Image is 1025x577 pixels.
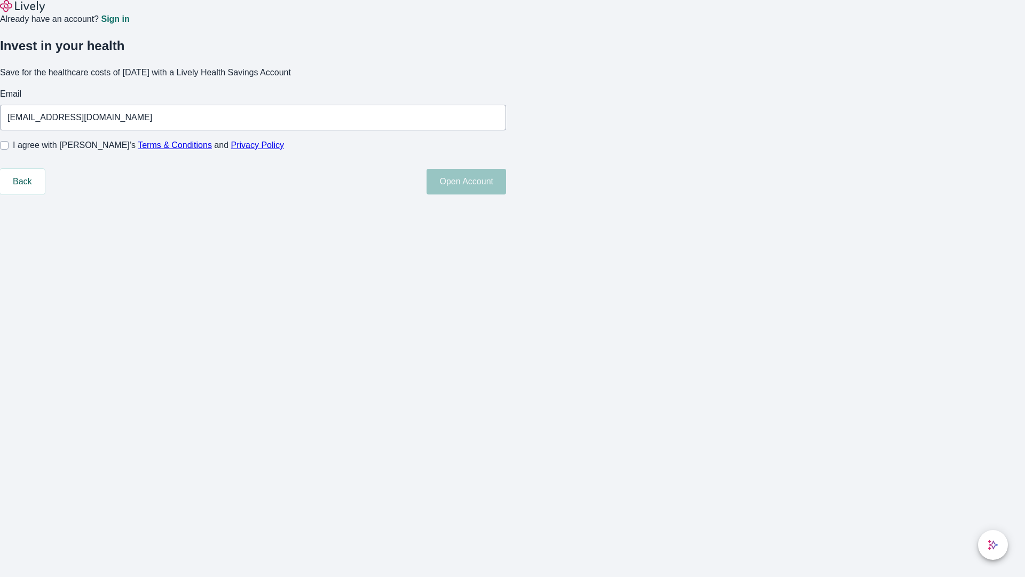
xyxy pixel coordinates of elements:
button: chat [978,530,1008,560]
span: I agree with [PERSON_NAME]’s and [13,139,284,152]
a: Privacy Policy [231,141,285,150]
a: Sign in [101,15,129,24]
a: Terms & Conditions [138,141,212,150]
svg: Lively AI Assistant [988,540,998,550]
